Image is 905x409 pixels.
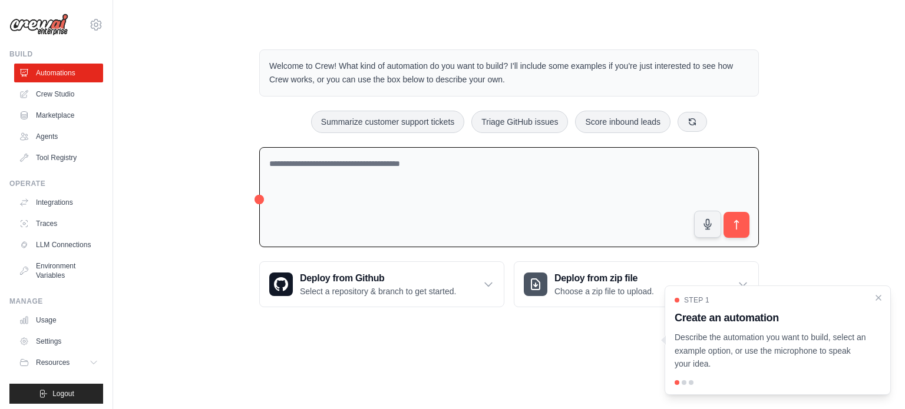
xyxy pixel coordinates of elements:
div: Build [9,49,103,59]
span: Logout [52,389,74,398]
button: Score inbound leads [575,111,671,133]
h3: Deploy from zip file [554,271,654,285]
div: Operate [9,179,103,188]
img: Logo [9,14,68,36]
a: Agents [14,127,103,146]
button: Resources [14,353,103,372]
p: Welcome to Crew! What kind of automation do you want to build? I'll include some examples if you'... [269,59,749,87]
a: Automations [14,64,103,82]
a: Integrations [14,193,103,212]
span: Step 1 [684,295,709,305]
a: Tool Registry [14,148,103,167]
p: Describe the automation you want to build, select an example option, or use the microphone to spe... [675,331,867,371]
h3: Create an automation [675,310,867,326]
div: Manage [9,297,103,306]
p: Choose a zip file to upload. [554,285,654,297]
a: Environment Variables [14,257,103,285]
a: Marketplace [14,106,103,125]
a: Usage [14,311,103,330]
a: Crew Studio [14,85,103,104]
a: Traces [14,214,103,233]
span: Resources [36,358,70,367]
button: Triage GitHub issues [471,111,568,133]
p: Select a repository & branch to get started. [300,285,456,297]
h3: Deploy from Github [300,271,456,285]
a: Settings [14,332,103,351]
button: Logout [9,384,103,404]
a: LLM Connections [14,235,103,254]
button: Close walkthrough [874,293,883,302]
button: Summarize customer support tickets [311,111,464,133]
